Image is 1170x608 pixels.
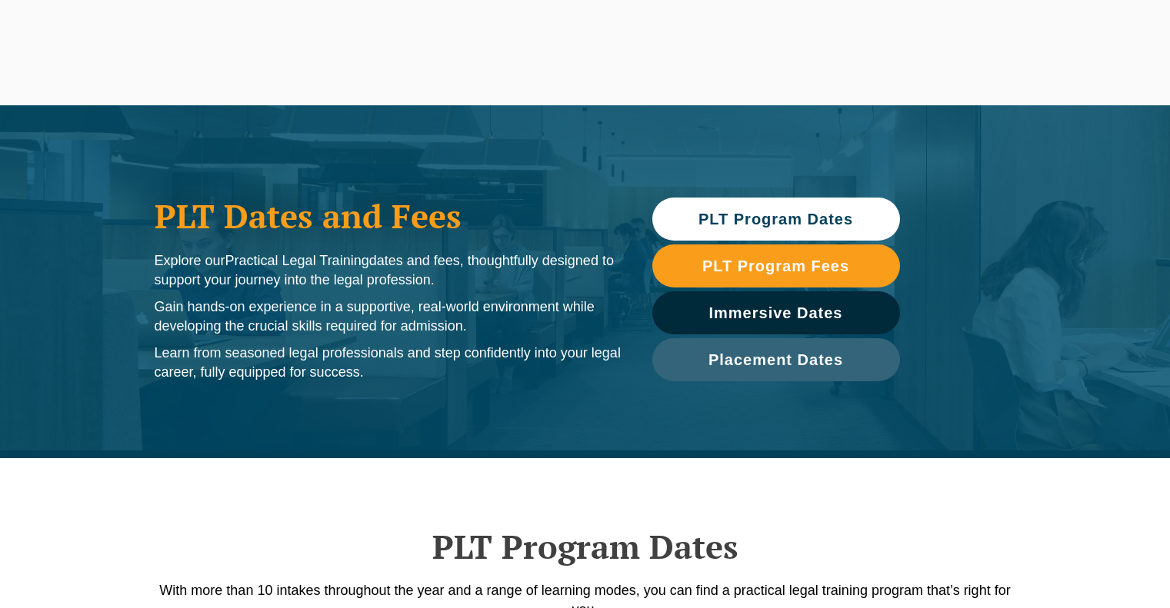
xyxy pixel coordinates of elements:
span: PLT Program Fees [702,258,849,274]
h1: PLT Dates and Fees [155,197,622,235]
a: PLT Program Fees [652,244,900,287]
span: PLT Program Dates [698,211,853,227]
span: Placement Dates [708,352,843,367]
a: Immersive Dates [652,291,900,334]
a: Placement Dates [652,338,900,381]
span: Immersive Dates [709,305,843,321]
h2: PLT Program Dates [147,527,1024,566]
p: Explore our dates and fees, thoughtfully designed to support your journey into the legal profession. [155,251,622,290]
span: Practical Legal Training [225,253,369,268]
p: Learn from seasoned legal professionals and step confidently into your legal career, fully equipp... [155,344,622,382]
a: PLT Program Dates [652,198,900,241]
p: Gain hands-on experience in a supportive, real-world environment while developing the crucial ski... [155,297,622,336]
